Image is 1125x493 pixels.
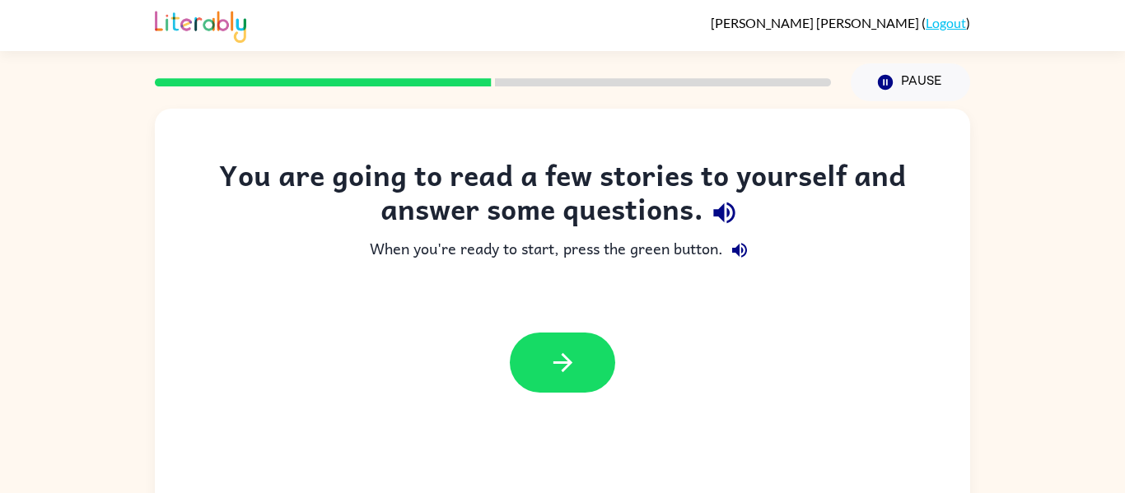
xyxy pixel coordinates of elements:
[711,15,922,30] span: [PERSON_NAME] [PERSON_NAME]
[711,15,970,30] div: ( )
[926,15,966,30] a: Logout
[188,234,937,267] div: When you're ready to start, press the green button.
[188,158,937,234] div: You are going to read a few stories to yourself and answer some questions.
[851,63,970,101] button: Pause
[155,7,246,43] img: Literably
